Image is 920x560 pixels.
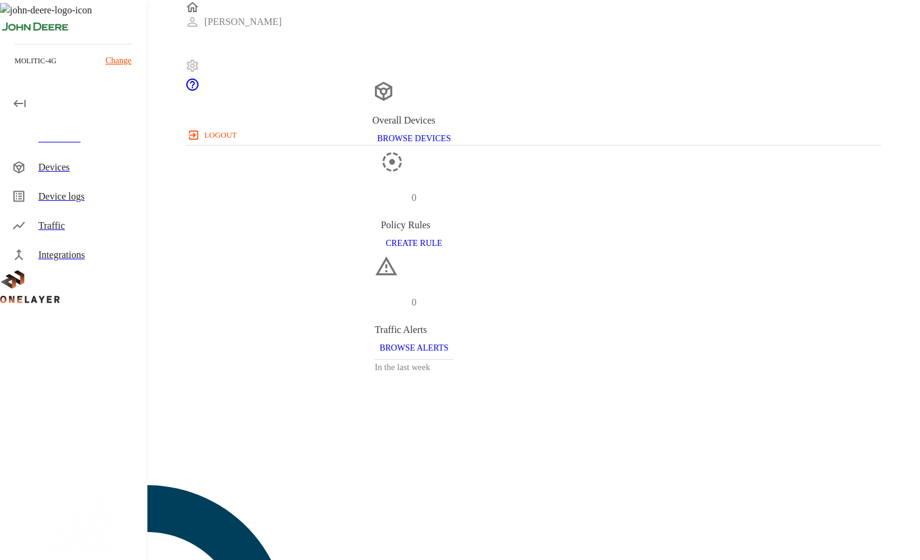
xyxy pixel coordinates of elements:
button: BROWSE ALERTS [374,337,453,360]
button: CREATE RULE [381,233,447,255]
a: CREATE RULE [381,237,447,248]
h3: In the last week [374,360,453,375]
p: 0 [412,191,416,205]
a: onelayer-support [185,83,200,94]
div: Traffic Alerts [374,323,453,337]
p: 0 [412,295,416,310]
div: Policy Rules [381,218,447,233]
p: [PERSON_NAME] [205,15,282,29]
a: logout [185,125,882,145]
span: Support Portal [185,83,200,94]
a: BROWSE ALERTS [374,341,453,352]
button: logout [185,125,242,145]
